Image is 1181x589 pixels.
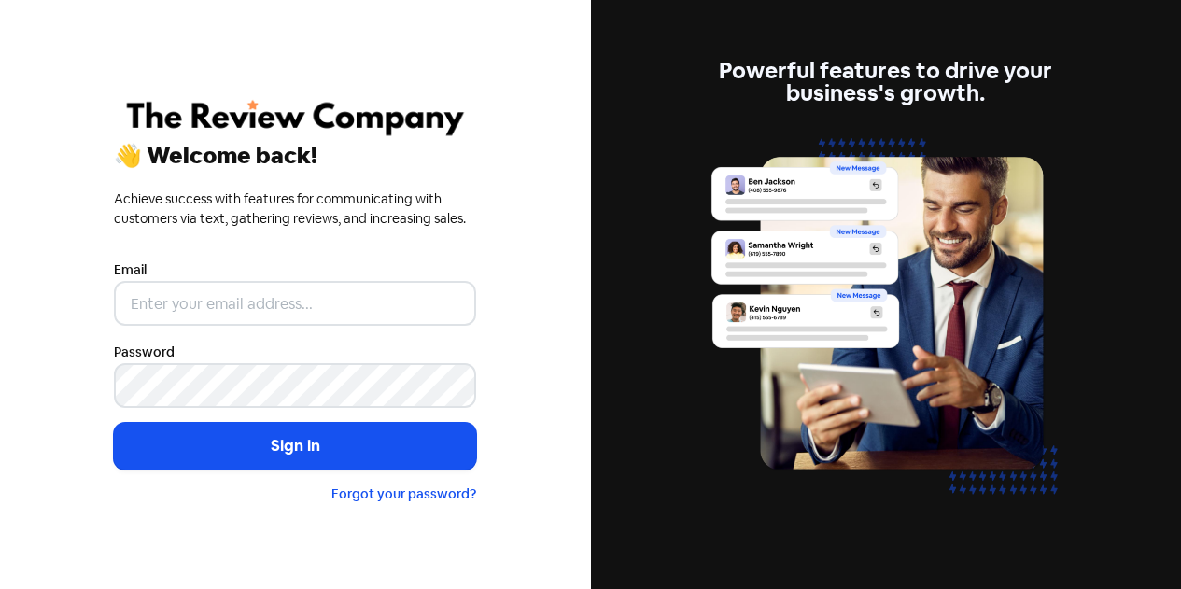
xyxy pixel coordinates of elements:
label: Email [114,260,147,280]
a: Forgot your password? [331,485,476,502]
button: Sign in [114,423,476,470]
div: Powerful features to drive your business's growth. [705,60,1067,105]
div: Achieve success with features for communicating with customers via text, gathering reviews, and i... [114,189,476,229]
img: inbox [705,127,1067,529]
input: Enter your email address... [114,281,476,326]
div: 👋 Welcome back! [114,145,476,167]
label: Password [114,343,175,362]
